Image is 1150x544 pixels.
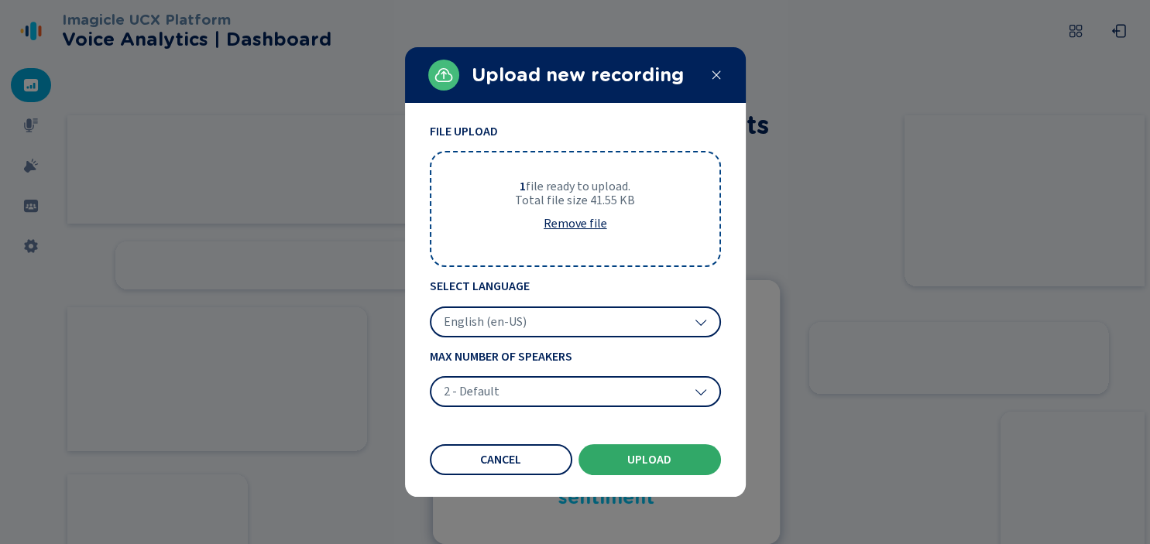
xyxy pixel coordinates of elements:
button: Cancel [430,444,572,475]
svg: close [710,69,723,81]
span: Upload [627,453,671,466]
svg: chevron-down [695,385,707,398]
button: Upload [578,444,721,475]
span: Max Number of Speakers [430,350,721,364]
span: File Upload [430,125,721,139]
span: Select Language [430,279,721,293]
span: 2 - Default [444,384,499,399]
span: Remove file [544,217,607,230]
span: English (en-US) [444,314,527,330]
svg: chevron-down [695,316,707,328]
span: Cancel [480,453,521,466]
h2: Upload new recording [472,64,698,86]
button: Remove file [531,208,620,239]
